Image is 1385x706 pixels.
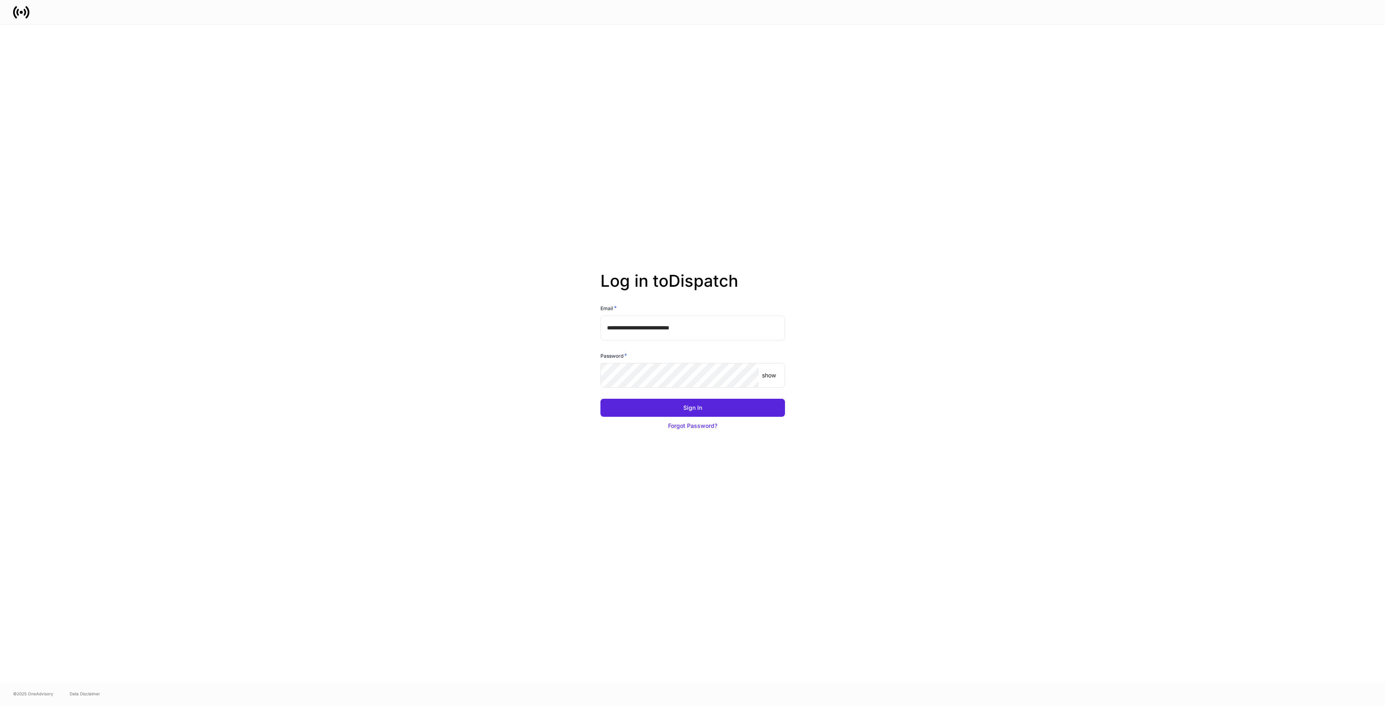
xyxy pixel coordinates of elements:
[683,404,702,412] div: Sign In
[600,304,617,312] h6: Email
[600,271,785,304] h2: Log in to Dispatch
[600,399,785,417] button: Sign In
[762,371,776,379] p: show
[668,422,717,430] div: Forgot Password?
[70,690,100,697] a: Data Disclaimer
[600,352,627,360] h6: Password
[600,417,785,435] button: Forgot Password?
[13,690,53,697] span: © 2025 OneAdvisory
